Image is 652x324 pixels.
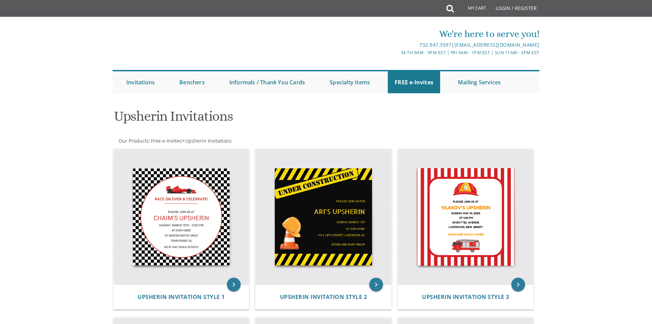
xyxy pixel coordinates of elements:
[455,41,539,48] a: [EMAIL_ADDRESS][DOMAIN_NAME]
[255,41,539,49] div: |
[150,137,182,144] a: Free e-Invites
[388,71,440,93] a: FREE e-Invites
[419,41,451,48] a: 732.947.3597
[323,71,377,93] a: Specialty Items
[119,71,162,93] a: Invitations
[151,137,182,144] span: Free e-Invites
[114,109,393,129] h1: Upsherin Invitations
[227,278,241,291] a: keyboard_arrow_right
[113,137,326,144] div: :
[222,71,312,93] a: Informals / Thank You Cards
[451,71,508,93] a: Mailing Services
[453,1,491,18] a: My Cart
[422,294,509,300] a: Upsherin Invitation Style 3
[182,137,232,144] span: >
[184,137,232,144] a: Upsherin Invitations
[511,278,525,291] a: keyboard_arrow_right
[118,137,149,144] a: Our Products
[172,71,212,93] a: Benchers
[255,27,539,41] div: We're here to serve you!
[280,294,367,300] a: Upsherin Invitation Style 2
[256,149,391,285] img: Upsherin Invitation Style 2
[398,149,534,285] img: Upsherin Invitation Style 3
[255,49,539,56] div: M-Th 9am - 5pm EST | Fri 9am - 1pm EST | Sun 11am - 3pm EST
[138,294,225,300] a: Upsherin Invitation Style 1
[369,278,383,291] a: keyboard_arrow_right
[114,149,249,285] img: Upsherin Invitation Style 1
